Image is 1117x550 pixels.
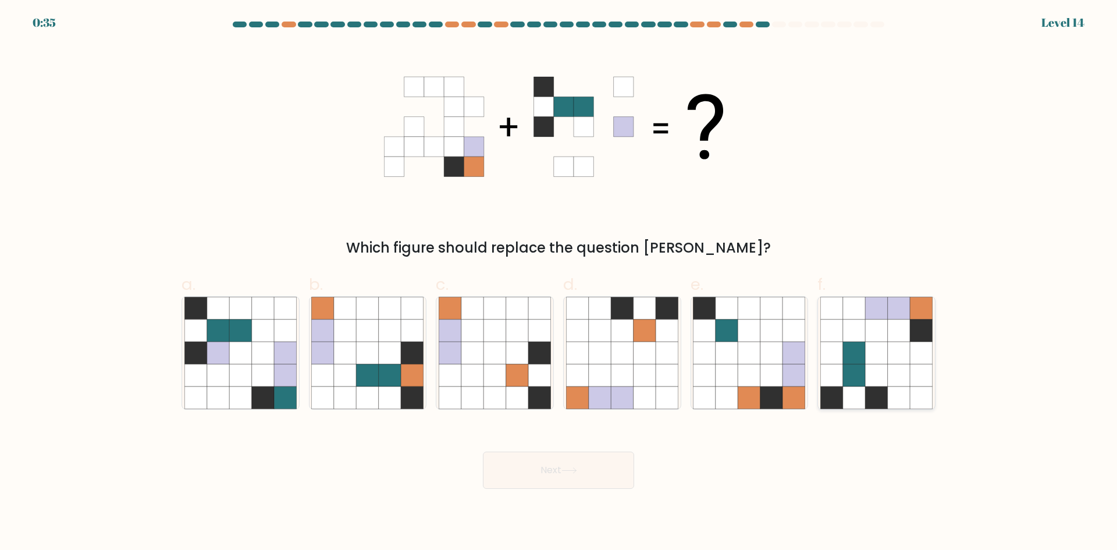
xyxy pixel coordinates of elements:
[563,273,577,296] span: d.
[691,273,703,296] span: e.
[33,14,56,31] div: 0:35
[309,273,323,296] span: b.
[1041,14,1084,31] div: Level 14
[817,273,826,296] span: f.
[182,273,195,296] span: a.
[188,237,929,258] div: Which figure should replace the question [PERSON_NAME]?
[483,452,634,489] button: Next
[436,273,449,296] span: c.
